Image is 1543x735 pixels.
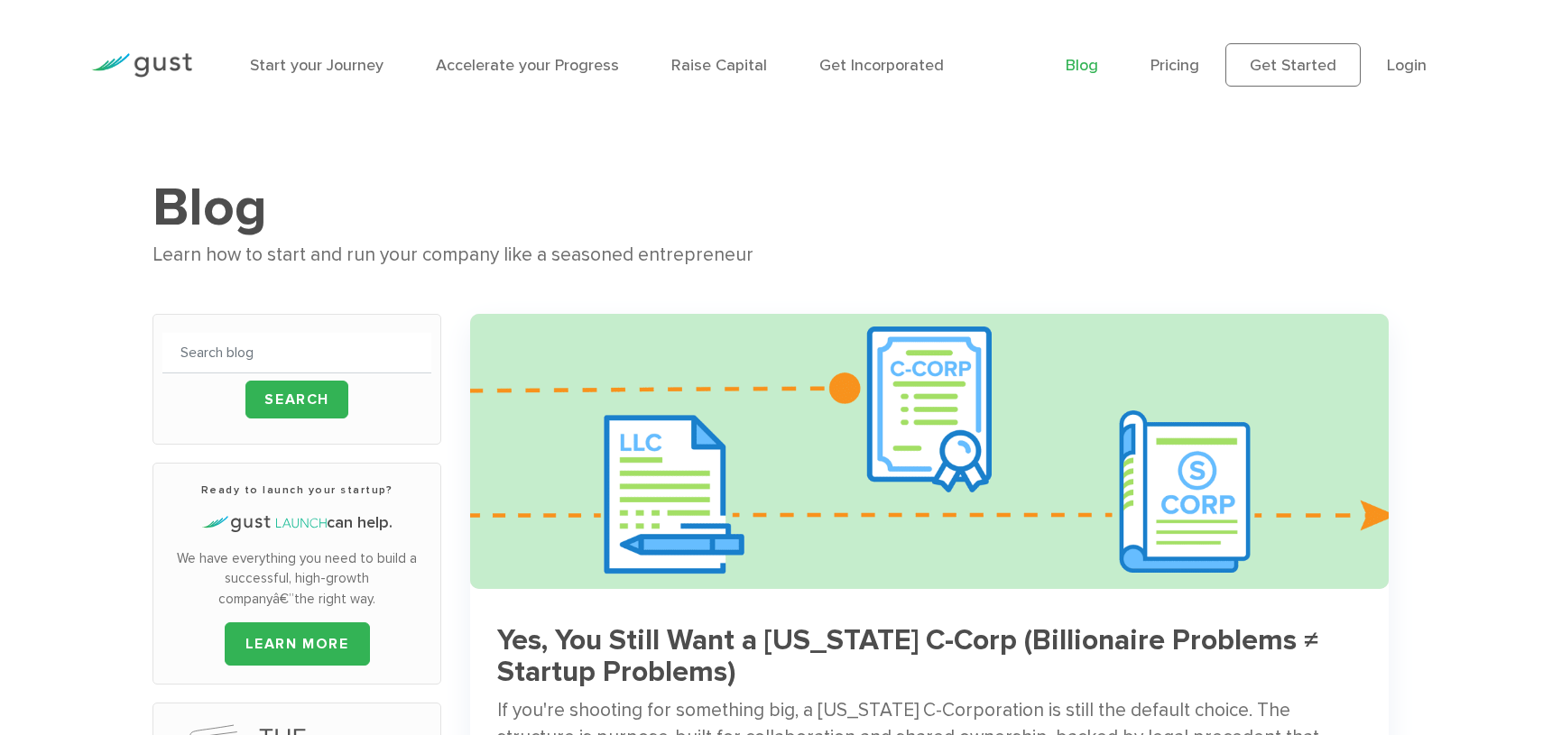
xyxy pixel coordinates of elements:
a: Get Incorporated [819,56,944,75]
div: Learn how to start and run your company like a seasoned entrepreneur [152,240,1391,271]
h4: can help. [162,511,432,535]
h1: Blog [152,175,1391,240]
input: Search blog [162,333,432,373]
a: Blog [1066,56,1098,75]
a: Raise Capital [671,56,767,75]
a: Start your Journey [250,56,383,75]
a: LEARN MORE [225,622,370,666]
a: Login [1387,56,1427,75]
h3: Ready to launch your startup? [162,482,432,498]
p: We have everything you need to build a successful, high-growth companyâ€”the right way. [162,548,432,610]
img: Gust Logo [91,53,192,78]
h3: Yes, You Still Want a [US_STATE] C-Corp (Billionaire Problems ≠ Startup Problems) [497,625,1362,688]
img: S Corporation Llc Startup Tax Savings Hero 745a637daab6798955651138ffe46d682c36e4ed50c581f4efd756... [470,314,1389,589]
a: Pricing [1150,56,1199,75]
a: Get Started [1225,43,1361,87]
a: Accelerate your Progress [436,56,619,75]
input: Search [245,381,348,418]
